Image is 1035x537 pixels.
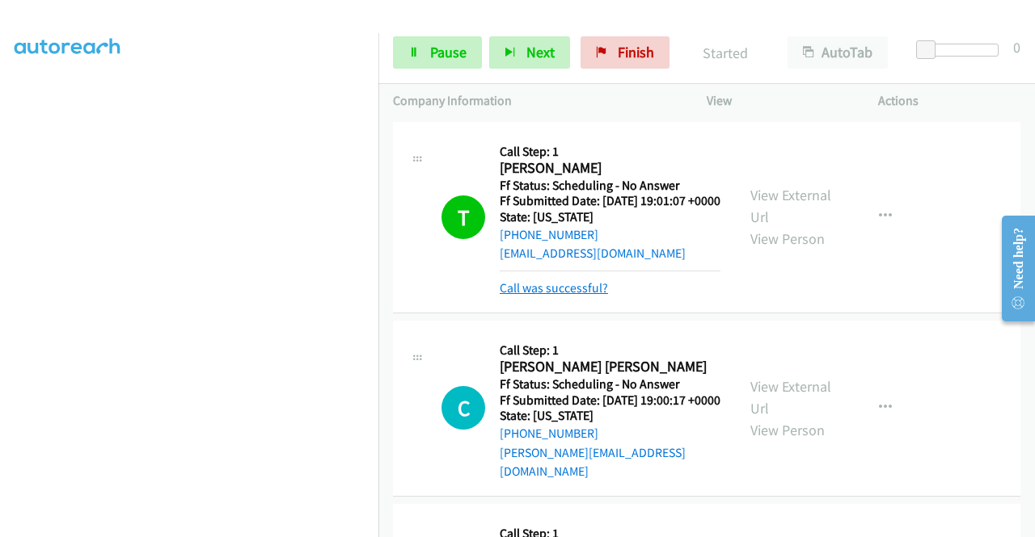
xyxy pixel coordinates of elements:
[441,195,485,239] h1: T
[393,36,482,69] a: Pause
[526,43,555,61] span: Next
[618,43,654,61] span: Finish
[500,376,721,392] h5: Ff Status: Scheduling - No Answer
[393,91,678,111] p: Company Information
[500,209,720,225] h5: State: [US_STATE]
[691,42,758,64] p: Started
[750,377,831,417] a: View External Url
[1013,36,1020,58] div: 0
[750,186,831,226] a: View External Url
[707,91,849,111] p: View
[924,44,999,57] div: Delay between calls (in seconds)
[500,159,716,178] h2: [PERSON_NAME]
[489,36,570,69] button: Next
[750,229,825,248] a: View Person
[989,204,1035,333] iframe: Resource Center
[500,193,720,209] h5: Ff Submitted Date: [DATE] 19:01:07 +0000
[500,342,721,359] h5: Call Step: 1
[878,91,1020,111] p: Actions
[500,426,598,441] a: [PHONE_NUMBER]
[788,36,888,69] button: AutoTab
[500,408,721,424] h5: State: [US_STATE]
[500,227,598,242] a: [PHONE_NUMBER]
[500,245,686,261] a: [EMAIL_ADDRESS][DOMAIN_NAME]
[500,445,686,480] a: [PERSON_NAME][EMAIL_ADDRESS][DOMAIN_NAME]
[500,178,720,194] h5: Ff Status: Scheduling - No Answer
[500,144,720,160] h5: Call Step: 1
[441,386,485,430] h1: C
[750,421,825,439] a: View Person
[581,36,670,69] a: Finish
[441,386,485,430] div: The call is yet to be attempted
[500,358,716,376] h2: [PERSON_NAME] [PERSON_NAME]
[430,43,467,61] span: Pause
[500,392,721,409] h5: Ff Submitted Date: [DATE] 19:00:17 +0000
[500,280,608,296] a: Call was successful?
